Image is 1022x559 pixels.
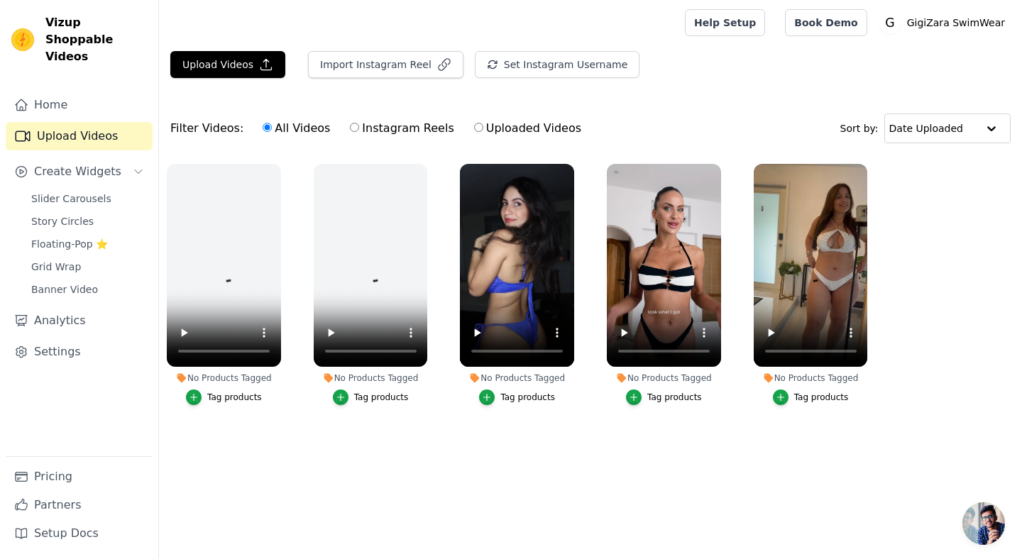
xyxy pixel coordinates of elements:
[500,392,555,403] div: Tag products
[6,122,153,150] a: Upload Videos
[6,157,153,186] button: Create Widgets
[6,91,153,119] a: Home
[308,51,463,78] button: Import Instagram Reel
[879,10,1011,35] button: G GigiZara SwimWear
[31,260,81,274] span: Grid Wrap
[31,214,94,228] span: Story Circles
[349,119,454,138] label: Instagram Reels
[473,119,582,138] label: Uploaded Videos
[794,392,849,403] div: Tag products
[31,192,111,206] span: Slider Carousels
[31,282,98,297] span: Banner Video
[607,372,721,384] div: No Products Tagged
[475,51,639,78] button: Set Instagram Username
[901,10,1011,35] p: GigiZara SwimWear
[6,519,153,548] a: Setup Docs
[962,502,1005,545] a: Open chat
[170,51,285,78] button: Upload Videos
[262,119,331,138] label: All Videos
[474,123,483,132] input: Uploaded Videos
[350,123,359,132] input: Instagram Reels
[207,392,262,403] div: Tag products
[6,491,153,519] a: Partners
[460,372,574,384] div: No Products Tagged
[23,257,153,277] a: Grid Wrap
[167,372,281,384] div: No Products Tagged
[11,28,34,51] img: Vizup
[647,392,702,403] div: Tag products
[333,389,409,405] button: Tag products
[773,389,849,405] button: Tag products
[263,123,272,132] input: All Videos
[314,372,428,384] div: No Products Tagged
[685,9,765,36] a: Help Setup
[31,237,108,251] span: Floating-Pop ⭐
[479,389,555,405] button: Tag products
[45,14,147,65] span: Vizup Shoppable Videos
[23,234,153,254] a: Floating-Pop ⭐
[6,338,153,366] a: Settings
[170,112,589,145] div: Filter Videos:
[354,392,409,403] div: Tag products
[34,163,121,180] span: Create Widgets
[754,372,868,384] div: No Products Tagged
[6,306,153,335] a: Analytics
[785,9,867,36] a: Book Demo
[840,114,1011,143] div: Sort by:
[186,389,262,405] button: Tag products
[885,16,894,30] text: G
[23,211,153,231] a: Story Circles
[6,463,153,491] a: Pricing
[23,279,153,299] a: Banner Video
[626,389,702,405] button: Tag products
[23,189,153,209] a: Slider Carousels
